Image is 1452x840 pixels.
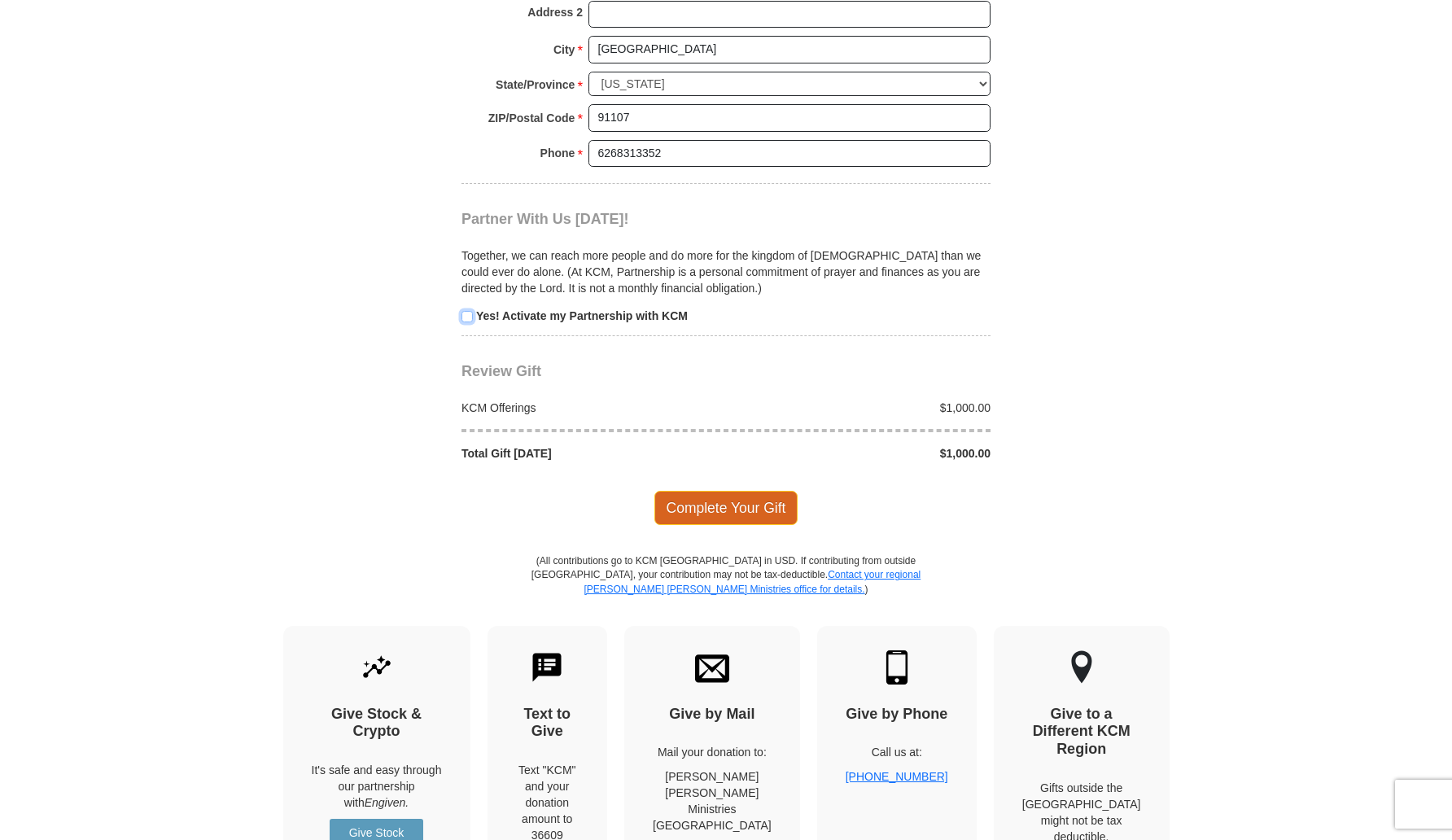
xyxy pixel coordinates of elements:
[1022,706,1141,759] h4: Give to a Different KCM Region
[461,247,991,296] p: Together, we can reach more people and do more for the kingdom of [DEMOGRAPHIC_DATA] than we coul...
[726,445,999,462] div: $1,000.00
[653,706,772,724] h4: Give by Mail
[453,400,727,416] div: KCM Offerings
[365,796,409,809] i: Engiven.
[516,706,579,741] h4: Text to Give
[530,650,564,685] img: text-to-give.svg
[654,491,798,525] span: Complete Your Gift
[476,309,688,322] strong: Yes! Activate my Partnership with KCM
[653,744,772,760] p: Mail your donation to:
[531,554,921,625] p: (All contributions go to KCM [GEOGRAPHIC_DATA] in USD. If contributing from outside [GEOGRAPHIC_D...
[312,762,442,811] p: It's safe and easy through our partnership with
[726,400,999,416] div: $1,000.00
[360,650,394,685] img: give-by-stock.svg
[540,142,575,164] strong: Phone
[846,770,948,783] a: [PHONE_NUMBER]
[461,363,541,379] span: Review Gift
[846,744,948,760] p: Call us at:
[312,706,442,741] h4: Give Stock & Crypto
[553,38,575,61] strong: City
[653,768,772,833] p: [PERSON_NAME] [PERSON_NAME] Ministries [GEOGRAPHIC_DATA]
[584,569,921,594] a: Contact your regional [PERSON_NAME] [PERSON_NAME] Ministries office for details.
[461,211,629,227] span: Partner With Us [DATE]!
[846,706,948,724] h4: Give by Phone
[695,650,729,685] img: envelope.svg
[453,445,727,462] div: Total Gift [DATE]
[527,1,583,24] strong: Address 2
[488,107,575,129] strong: ZIP/Postal Code
[496,73,575,96] strong: State/Province
[1070,650,1093,685] img: other-region
[880,650,914,685] img: mobile.svg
